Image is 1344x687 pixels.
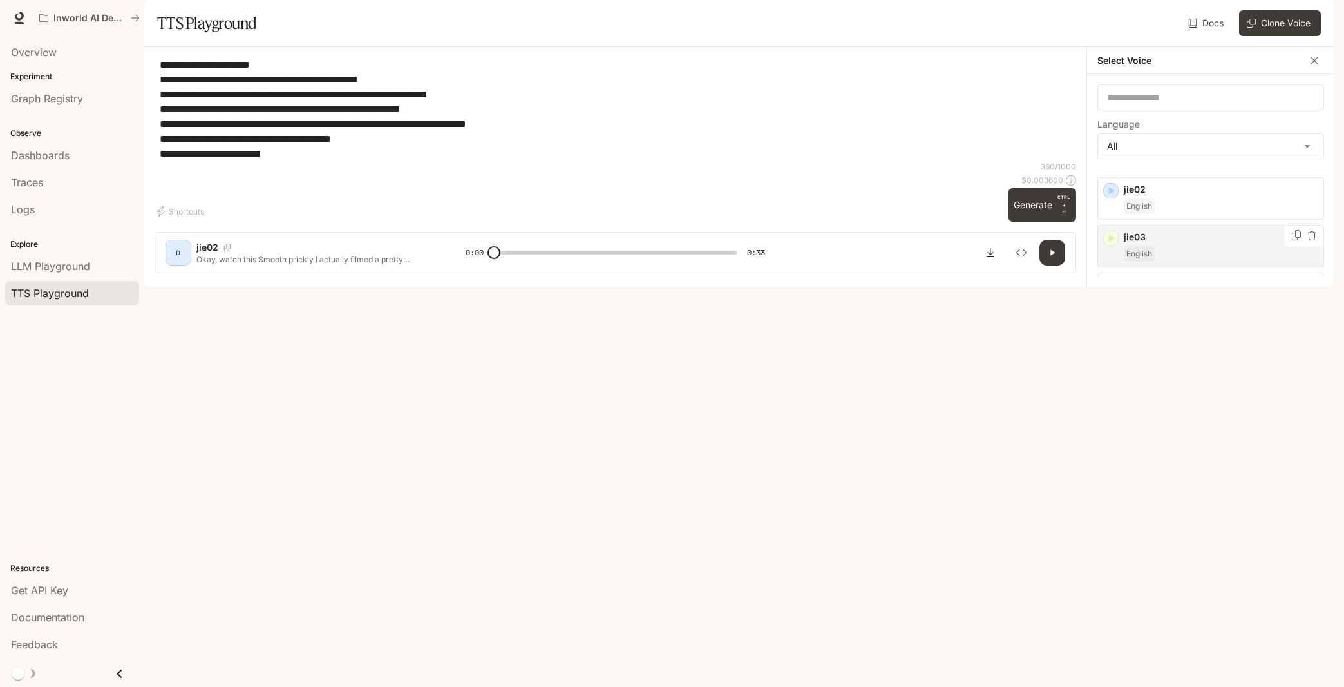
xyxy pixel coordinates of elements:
span: English [1124,198,1155,214]
span: 0:33 [747,246,765,259]
p: CTRL + [1057,193,1071,209]
button: GenerateCTRL +⏎ [1008,188,1076,222]
p: jie02 [1124,183,1318,196]
h1: TTS Playground [157,10,257,36]
a: Docs [1186,10,1229,36]
div: All [1098,134,1323,159]
button: All workspaces [33,5,146,31]
button: Copy Voice ID [1290,230,1303,240]
p: 360 / 1000 [1041,161,1076,172]
p: Language [1097,120,1140,129]
button: Copy Voice ID [218,244,236,251]
p: jie02 [196,241,218,254]
div: D [168,242,189,263]
button: Shortcuts [155,201,209,222]
button: Download audio [978,240,1003,266]
span: 0:00 [466,246,484,259]
p: ⏎ [1057,193,1071,217]
p: jie03 [1124,231,1318,244]
span: English [1124,246,1155,262]
p: Okay, watch this Smooth prickly I actually filmed a pretty comprehensive video on this like a wee... [196,254,435,265]
button: Inspect [1008,240,1034,266]
p: Inworld AI Demos [53,13,126,24]
button: Clone Voice [1239,10,1321,36]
